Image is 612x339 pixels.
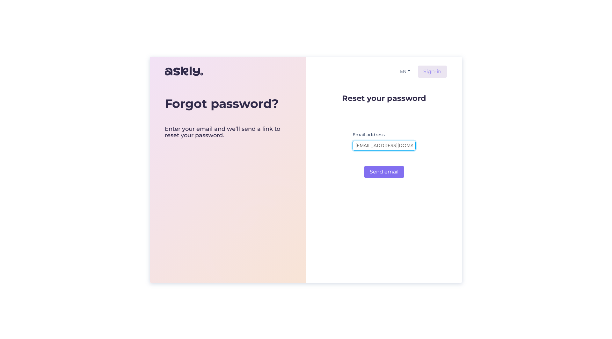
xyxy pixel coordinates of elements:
button: EN [397,67,413,76]
label: Email address [353,131,385,138]
div: Enter your email and we’ll send a link to reset your password. [165,126,291,139]
p: Reset your password [342,94,426,102]
button: Send email [364,166,404,178]
input: Enter email [353,141,416,151]
div: Forgot password? [165,96,291,111]
img: Askly [165,64,203,79]
a: Sign-in [418,66,447,78]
